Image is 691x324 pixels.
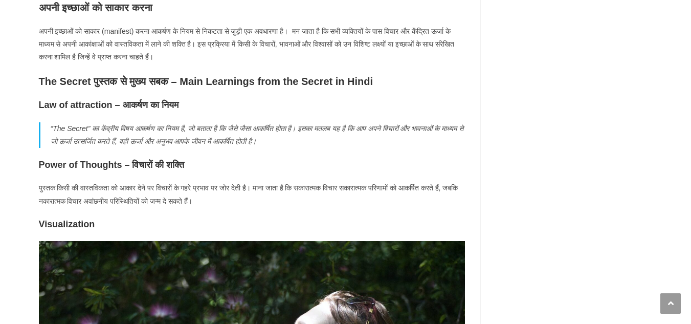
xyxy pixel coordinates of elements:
p: “The Secret” का केंद्रीय विषय आकर्षण का नियम है, जो बताता है कि जैसे जैसा आकर्षित होता है। इसका म... [51,122,465,148]
strong: Law of attraction – आकर्षण का नियम [39,100,179,110]
p: अपनी इच्छाओं को साकार (manifest) करना आकर्षण के नियम से निकटता से जुड़ी एक अवधारणा है। मन जाता है... [39,25,465,64]
p: पुस्तक किसी की वास्तविकता को आकार देने पर विचारों के गहरे प्रभाव पर जोर देती है। माना जाता है कि ... [39,182,465,207]
h3: Visualization [39,218,465,231]
h3: Power of Thoughts – विचारों की शक्ति [39,159,465,171]
strong: अपनी इच्छाओं को साकार करना [39,2,152,13]
strong: The Secret पुस्तक से मुख्य सबक – Main Learnings from the Secret in Hindi [39,76,373,87]
a: Scroll to the top of the page [660,293,681,314]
